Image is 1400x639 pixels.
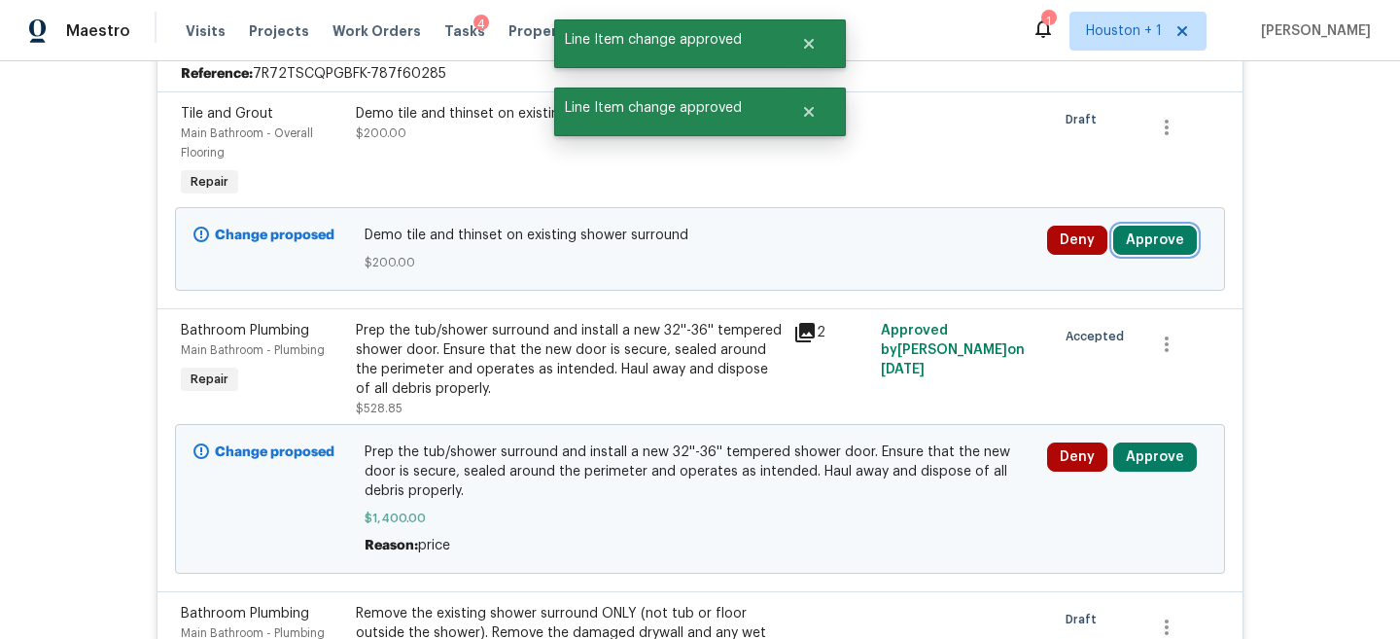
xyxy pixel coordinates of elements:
[181,324,309,337] span: Bathroom Plumbing
[1047,443,1107,472] button: Deny
[1253,21,1371,41] span: [PERSON_NAME]
[356,104,782,124] div: Demo tile and thinset on existing shower surround
[1086,21,1162,41] span: Houston + 1
[1047,226,1107,255] button: Deny
[1066,610,1104,629] span: Draft
[1113,226,1197,255] button: Approve
[508,21,584,41] span: Properties
[881,363,925,376] span: [DATE]
[356,403,402,414] span: $528.85
[444,24,485,38] span: Tasks
[793,321,869,344] div: 2
[186,21,226,41] span: Visits
[157,56,1242,91] div: 7R72TSCQPGBFK-787f60285
[881,324,1025,376] span: Approved by [PERSON_NAME] on
[249,21,309,41] span: Projects
[365,539,418,552] span: Reason:
[183,172,236,192] span: Repair
[418,539,450,552] span: price
[181,607,309,621] span: Bathroom Plumbing
[356,321,782,399] div: Prep the tub/shower surround and install a new 32''-36'' tempered shower door. Ensure that the ne...
[356,127,406,139] span: $200.00
[777,24,841,63] button: Close
[473,15,489,34] div: 4
[1066,327,1132,346] span: Accepted
[365,226,1036,245] span: Demo tile and thinset on existing shower surround
[181,344,325,356] span: Main Bathroom - Plumbing
[365,509,1036,528] span: $1,400.00
[181,627,325,639] span: Main Bathroom - Plumbing
[554,88,777,128] span: Line Item change approved
[181,107,273,121] span: Tile and Grout
[1041,12,1055,31] div: 1
[777,92,841,131] button: Close
[215,445,334,459] b: Change proposed
[183,370,236,389] span: Repair
[215,229,334,242] b: Change proposed
[1066,110,1104,129] span: Draft
[365,253,1036,272] span: $200.00
[181,127,313,159] span: Main Bathroom - Overall Flooring
[365,443,1036,501] span: Prep the tub/shower surround and install a new 32''-36'' tempered shower door. Ensure that the ne...
[1113,443,1197,472] button: Approve
[66,21,130,41] span: Maestro
[181,64,253,84] b: Reference:
[332,21,421,41] span: Work Orders
[554,19,777,60] span: Line Item change approved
